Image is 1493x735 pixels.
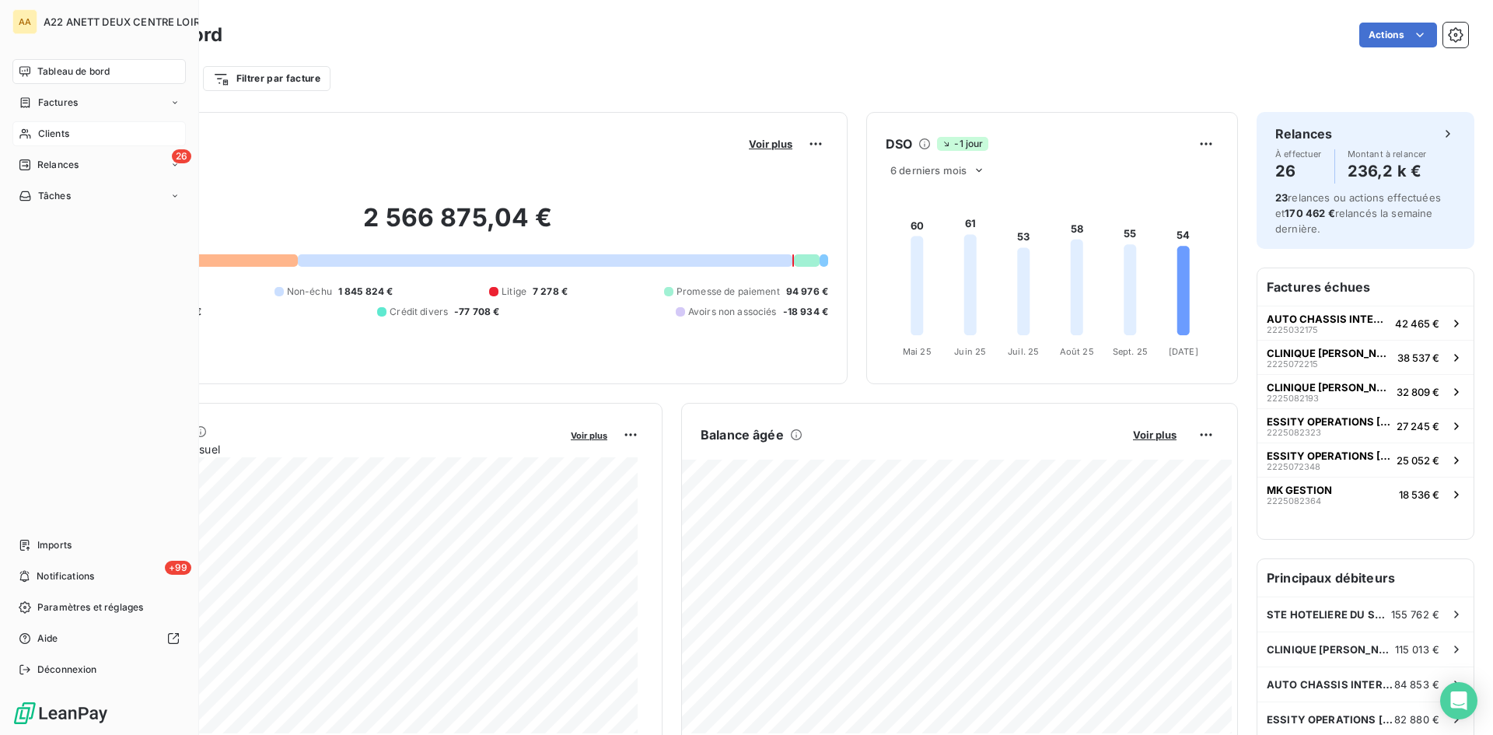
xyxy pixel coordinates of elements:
button: ESSITY OPERATIONS [GEOGRAPHIC_DATA]222507234825 052 € [1257,443,1474,477]
button: AUTO CHASSIS INTERNATIONAL222503217542 465 € [1257,306,1474,340]
tspan: Sept. 25 [1113,346,1148,357]
button: Actions [1359,23,1437,47]
span: Notifications [37,569,94,583]
span: Avoirs non associés [688,305,777,319]
h4: 26 [1275,159,1322,184]
span: Clients [38,127,69,141]
tspan: Juin 25 [954,346,986,357]
span: Aide [37,632,58,646]
span: 25 052 € [1397,454,1439,467]
span: CLINIQUE [PERSON_NAME] 2 [1267,347,1391,359]
span: À effectuer [1275,149,1322,159]
span: MK GESTION [1267,484,1332,496]
h2: 2 566 875,04 € [88,202,828,249]
button: ESSITY OPERATIONS [GEOGRAPHIC_DATA]222508232327 245 € [1257,408,1474,443]
span: Relances [37,158,79,172]
span: 2225082364 [1267,496,1321,506]
tspan: Mai 25 [903,346,932,357]
span: 42 465 € [1395,317,1439,330]
button: Filtrer par facture [203,66,330,91]
span: 115 013 € [1395,643,1439,656]
span: Déconnexion [37,663,97,677]
h6: DSO [886,135,912,153]
span: 18 536 € [1399,488,1439,501]
span: Tableau de bord [37,65,110,79]
span: -18 934 € [783,305,828,319]
span: relances ou actions effectuées et relancés la semaine dernière. [1275,191,1441,235]
button: CLINIQUE [PERSON_NAME] 2222508219332 809 € [1257,374,1474,408]
span: AUTO CHASSIS INTERNATIONAL [1267,313,1389,325]
button: Voir plus [1128,428,1181,442]
button: MK GESTION222508236418 536 € [1257,477,1474,511]
span: 6 derniers mois [890,164,967,177]
span: -1 jour [937,137,988,151]
span: 1 845 824 € [338,285,393,299]
span: Tâches [38,189,71,203]
span: ESSITY OPERATIONS [GEOGRAPHIC_DATA] [1267,713,1394,726]
span: 2225072215 [1267,359,1318,369]
tspan: Août 25 [1060,346,1094,357]
button: CLINIQUE [PERSON_NAME] 2222507221538 537 € [1257,340,1474,374]
img: Logo LeanPay [12,701,109,726]
span: 38 537 € [1397,352,1439,364]
span: STE HOTELIERE DU SH61QG [1267,608,1391,621]
span: Crédit divers [390,305,448,319]
a: Aide [12,626,186,651]
button: Voir plus [744,137,797,151]
span: Imports [37,538,72,552]
span: Voir plus [1133,429,1177,441]
span: Factures [38,96,78,110]
span: 2225072348 [1267,462,1320,471]
span: 7 278 € [533,285,568,299]
span: 32 809 € [1397,386,1439,398]
span: Paramètres et réglages [37,600,143,614]
span: ESSITY OPERATIONS [GEOGRAPHIC_DATA] [1267,450,1390,462]
span: Promesse de paiement [677,285,780,299]
h6: Relances [1275,124,1332,143]
span: Non-échu [287,285,332,299]
span: +99 [165,561,191,575]
tspan: [DATE] [1169,346,1198,357]
span: -77 708 € [454,305,499,319]
div: Open Intercom Messenger [1440,682,1477,719]
span: 2225032175 [1267,325,1318,334]
div: AA [12,9,37,34]
span: 82 880 € [1394,713,1439,726]
span: 23 [1275,191,1288,204]
span: CLINIQUE [PERSON_NAME] 2 [1267,643,1395,656]
h6: Balance âgée [701,425,784,444]
span: 27 245 € [1397,420,1439,432]
span: Litige [502,285,526,299]
tspan: Juil. 25 [1008,346,1039,357]
h6: Principaux débiteurs [1257,559,1474,597]
button: Voir plus [566,428,612,442]
span: Chiffre d'affaires mensuel [88,441,560,457]
span: Montant à relancer [1348,149,1427,159]
span: 2225082323 [1267,428,1321,437]
span: 94 976 € [786,285,828,299]
span: 170 462 € [1285,207,1334,219]
span: CLINIQUE [PERSON_NAME] 2 [1267,381,1390,394]
span: AUTO CHASSIS INTERNATIONAL [1267,678,1394,691]
span: 2225082193 [1267,394,1319,403]
span: Voir plus [571,430,607,441]
span: 84 853 € [1394,678,1439,691]
span: Voir plus [749,138,792,150]
span: 26 [172,149,191,163]
span: ESSITY OPERATIONS [GEOGRAPHIC_DATA] [1267,415,1390,428]
span: 155 762 € [1391,608,1439,621]
h4: 236,2 k € [1348,159,1427,184]
h6: Factures échues [1257,268,1474,306]
span: A22 ANETT DEUX CENTRE LOIRE [44,16,206,28]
